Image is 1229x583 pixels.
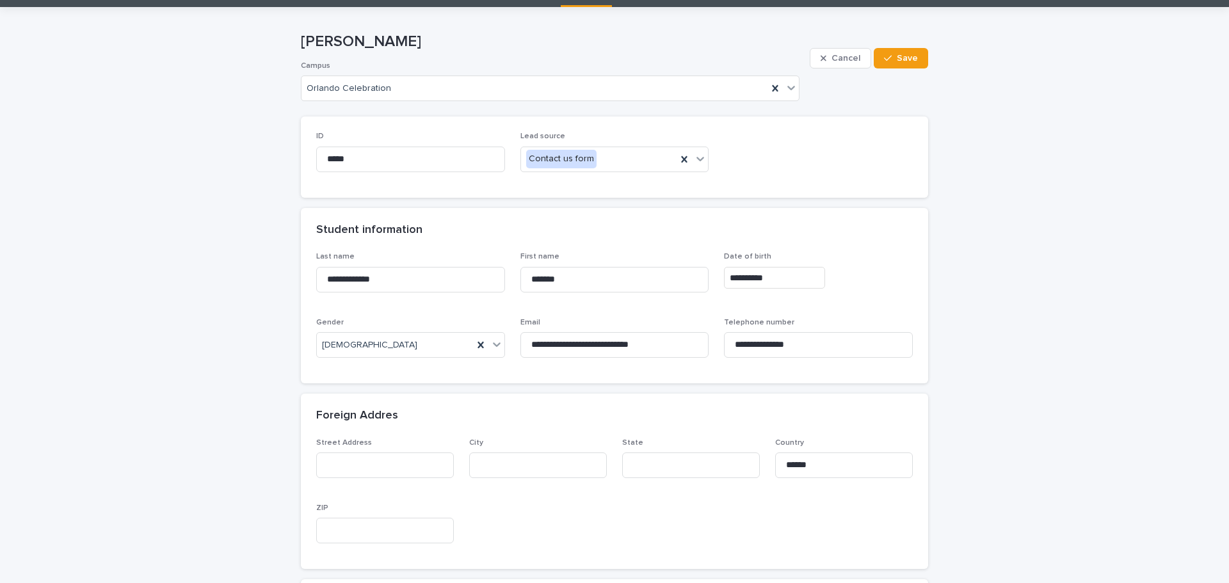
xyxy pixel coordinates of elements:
[316,409,398,423] h2: Foreign Addres
[316,439,372,447] span: Street Address
[316,132,324,140] span: ID
[316,223,422,237] h2: Student information
[526,150,597,168] div: Contact us form
[301,62,330,70] span: Campus
[469,439,483,447] span: City
[316,319,344,326] span: Gender
[724,319,794,326] span: Telephone number
[724,253,771,260] span: Date of birth
[520,132,565,140] span: Lead source
[307,83,391,94] span: Orlando Celebration
[775,439,804,447] span: Country
[831,54,860,63] span: Cancel
[520,253,559,260] span: First name
[316,253,355,260] span: Last name
[810,48,871,68] button: Cancel
[874,48,928,68] button: Save
[622,439,643,447] span: State
[301,33,805,51] p: [PERSON_NAME]
[322,339,417,352] span: [DEMOGRAPHIC_DATA]
[897,54,918,63] span: Save
[520,319,540,326] span: Email
[316,504,328,512] span: ZIP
